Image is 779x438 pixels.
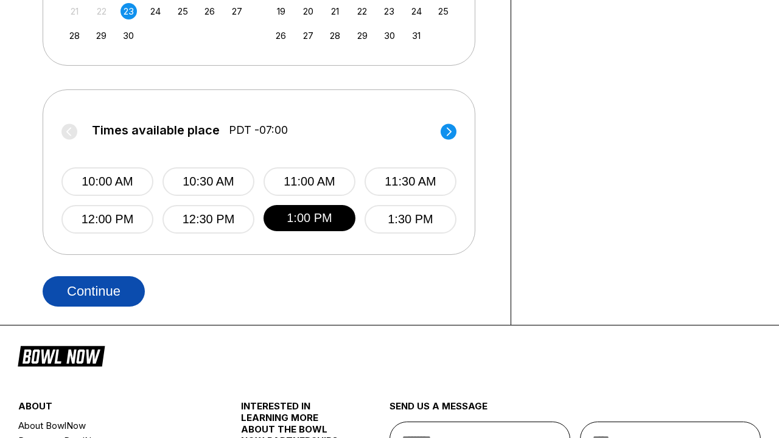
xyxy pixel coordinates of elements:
[273,3,289,19] div: Choose Sunday, October 19th, 2025
[61,205,153,234] button: 12:00 PM
[273,27,289,44] div: Choose Sunday, October 26th, 2025
[365,167,456,196] button: 11:30 AM
[435,3,452,19] div: Choose Saturday, October 25th, 2025
[365,205,456,234] button: 1:30 PM
[18,400,204,418] div: about
[408,3,425,19] div: Choose Friday, October 24th, 2025
[66,27,83,44] div: Choose Sunday, September 28th, 2025
[43,276,145,307] button: Continue
[354,27,371,44] div: Choose Wednesday, October 29th, 2025
[389,400,761,422] div: send us a message
[162,167,254,196] button: 10:30 AM
[121,27,137,44] div: Choose Tuesday, September 30th, 2025
[175,3,191,19] div: Choose Thursday, September 25th, 2025
[93,3,110,19] div: Not available Monday, September 22nd, 2025
[327,3,343,19] div: Choose Tuesday, October 21st, 2025
[229,3,245,19] div: Choose Saturday, September 27th, 2025
[66,3,83,19] div: Not available Sunday, September 21st, 2025
[381,3,397,19] div: Choose Thursday, October 23rd, 2025
[300,27,316,44] div: Choose Monday, October 27th, 2025
[381,27,397,44] div: Choose Thursday, October 30th, 2025
[300,3,316,19] div: Choose Monday, October 20th, 2025
[354,3,371,19] div: Choose Wednesday, October 22nd, 2025
[327,27,343,44] div: Choose Tuesday, October 28th, 2025
[264,205,355,231] button: 1:00 PM
[61,167,153,196] button: 10:00 AM
[162,205,254,234] button: 12:30 PM
[201,3,218,19] div: Choose Friday, September 26th, 2025
[93,27,110,44] div: Choose Monday, September 29th, 2025
[18,418,204,433] a: About BowlNow
[408,27,425,44] div: Choose Friday, October 31st, 2025
[121,3,137,19] div: Choose Tuesday, September 23rd, 2025
[264,167,355,196] button: 11:00 AM
[147,3,164,19] div: Choose Wednesday, September 24th, 2025
[229,123,288,137] span: PDT -07:00
[92,123,220,137] span: Times available place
